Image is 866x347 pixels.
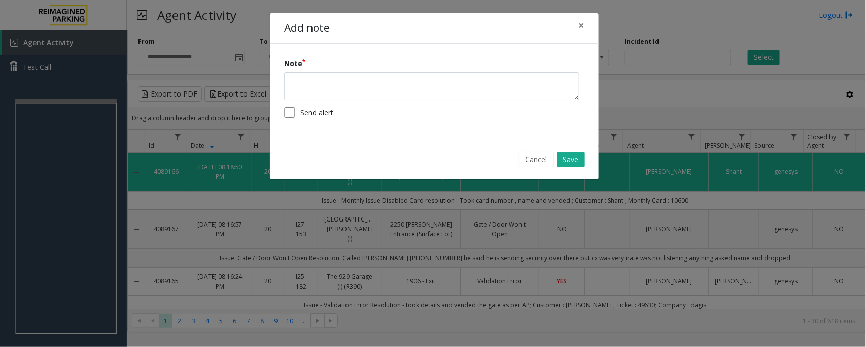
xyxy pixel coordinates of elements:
span: × [578,18,584,33]
h4: Add note [284,20,330,37]
label: Note [284,58,305,69]
button: Save [557,152,585,167]
button: Close [571,13,592,38]
button: Cancel [519,152,554,167]
label: Send alert [300,107,333,118]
